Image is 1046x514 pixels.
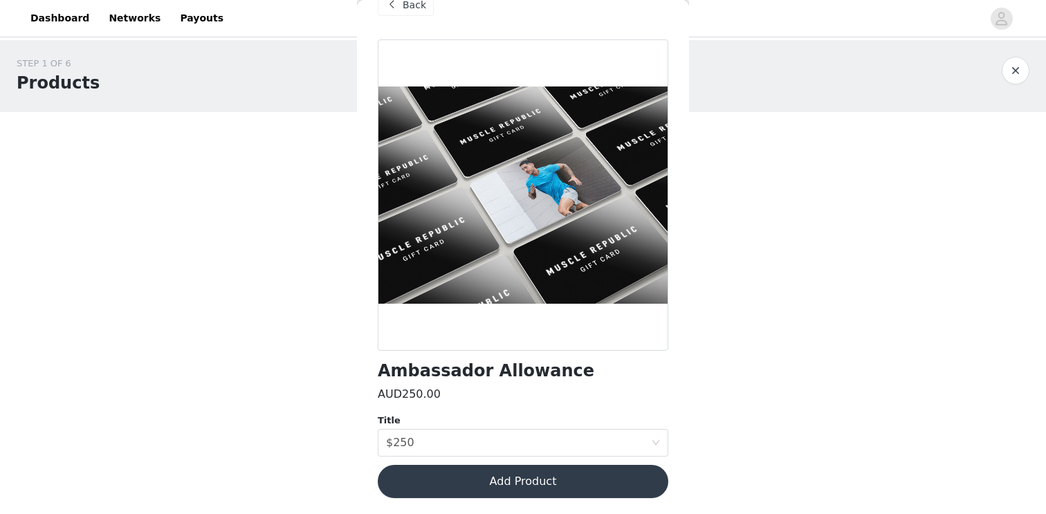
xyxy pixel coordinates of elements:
[100,3,169,34] a: Networks
[378,386,441,403] h3: AUD250.00
[378,414,668,428] div: Title
[378,465,668,498] button: Add Product
[386,430,414,456] div: $250
[378,362,594,380] h1: Ambassador Allowance
[172,3,232,34] a: Payouts
[17,57,100,71] div: STEP 1 OF 6
[17,71,100,95] h1: Products
[995,8,1008,30] div: avatar
[22,3,98,34] a: Dashboard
